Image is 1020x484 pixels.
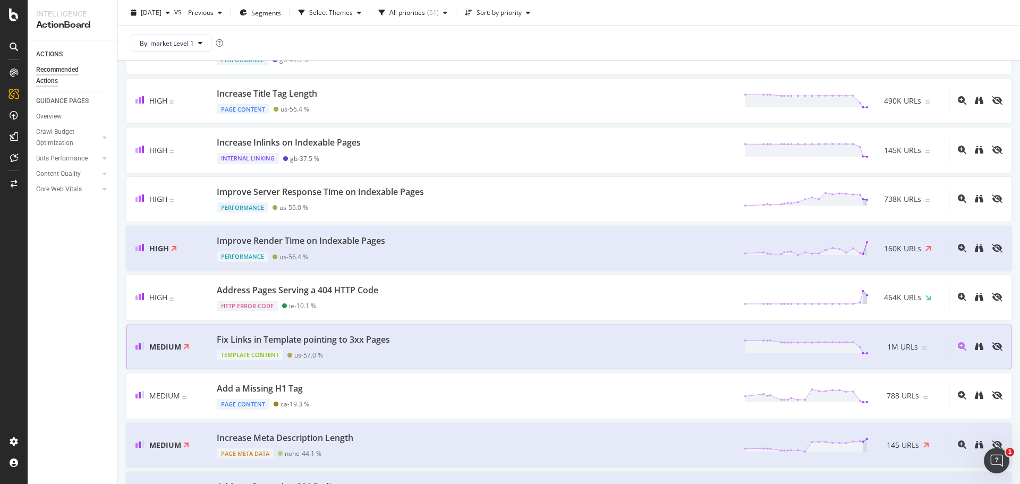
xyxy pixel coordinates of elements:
a: Overview [36,111,110,122]
div: Intelligence [36,9,109,19]
div: eye-slash [992,440,1002,449]
div: magnifying-glass-plus [958,391,966,400]
div: All priorities [389,10,425,16]
div: magnifying-glass-plus [958,96,966,105]
div: magnifying-glass-plus [958,194,966,203]
span: High [149,194,167,204]
span: 145K URLs [884,145,921,156]
a: Recommended Actions [36,64,110,87]
img: Equal [169,298,174,301]
a: binoculars [975,292,983,302]
div: us - 57.0 % [294,351,323,359]
span: High [149,292,167,302]
div: Increase Inlinks on Indexable Pages [217,137,361,149]
div: eye-slash [992,342,1002,351]
div: eye-slash [992,391,1002,400]
iframe: Intercom live chat [984,448,1009,473]
div: binoculars [975,440,983,449]
span: 160K URLs [884,243,921,254]
div: Address Pages Serving a 404 HTTP Code [217,284,378,296]
span: 145 URLs [887,440,919,451]
div: Bots Performance [36,153,88,164]
button: Previous [184,4,226,21]
div: binoculars [975,391,983,400]
a: binoculars [975,440,983,450]
span: 1 [1006,448,1014,456]
div: binoculars [975,244,983,252]
div: binoculars [975,96,983,105]
div: eye-slash [992,244,1002,252]
div: ca - 19.3 % [280,400,309,408]
a: Core Web Vitals [36,184,99,195]
div: ie - 10.1 % [289,302,316,310]
div: us - 56.4 % [280,105,309,113]
div: Core Web Vitals [36,184,82,195]
div: none - 44.1 % [285,449,321,457]
div: us - 55.0 % [279,203,308,211]
a: binoculars [975,145,983,155]
span: Segments [251,8,281,17]
div: magnifying-glass-plus [958,146,966,154]
div: Page Content [217,104,269,115]
a: GUIDANCE PAGES [36,96,110,107]
div: binoculars [975,194,983,203]
div: Increase Meta Description Length [217,432,353,444]
img: Equal [169,199,174,202]
div: Performance [217,251,268,262]
a: ACTIONS [36,49,110,60]
div: binoculars [975,146,983,154]
button: Select Themes [294,4,365,21]
span: vs [174,6,184,17]
div: gb - 37.5 % [290,155,319,163]
span: Previous [184,8,214,17]
div: magnifying-glass-plus [958,440,966,449]
button: Segments [235,4,285,21]
div: Overview [36,111,62,122]
div: Page Content [217,399,269,410]
img: Equal [923,396,928,399]
span: 464K URLs [884,292,921,303]
button: [DATE] [126,4,174,21]
div: Select Themes [309,10,353,16]
span: 738K URLs [884,194,921,205]
span: Medium [149,440,181,450]
a: binoculars [975,243,983,253]
span: Medium [149,342,181,352]
span: 788 URLs [887,390,919,401]
span: 2025 Sep. 18th [141,8,161,17]
div: Add a Missing H1 Tag [217,383,303,395]
div: eye-slash [992,194,1002,203]
span: 1M URLs [887,342,918,352]
div: Performance [217,202,268,213]
div: us - 56.4 % [279,253,308,261]
div: Fix Links in Template pointing to 3xx Pages [217,334,390,346]
div: magnifying-glass-plus [958,342,966,351]
span: By: market Level 1 [140,38,194,47]
a: Content Quality [36,168,99,180]
div: Increase Title Tag Length [217,88,317,100]
div: eye-slash [992,293,1002,301]
img: Equal [925,100,930,104]
div: GUIDANCE PAGES [36,96,89,107]
div: binoculars [975,293,983,301]
span: High [149,243,169,253]
span: Medium [149,390,180,401]
div: ( 51 ) [427,10,439,16]
span: 490K URLs [884,96,921,106]
div: eye-slash [992,96,1002,105]
div: Page Meta Data [217,448,274,459]
div: ActionBoard [36,19,109,31]
div: HTTP Error Code [217,301,278,311]
div: Content Quality [36,168,81,180]
a: Crawl Budget Optimization [36,126,99,149]
img: Equal [169,150,174,153]
span: High [149,145,167,155]
div: Improve Server Response Time on Indexable Pages [217,186,424,198]
a: Bots Performance [36,153,99,164]
div: Template Content [217,350,283,360]
a: binoculars [975,342,983,352]
button: Sort: by priority [461,4,534,21]
div: Sort: by priority [477,10,522,16]
div: magnifying-glass-plus [958,244,966,252]
a: binoculars [975,96,983,106]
